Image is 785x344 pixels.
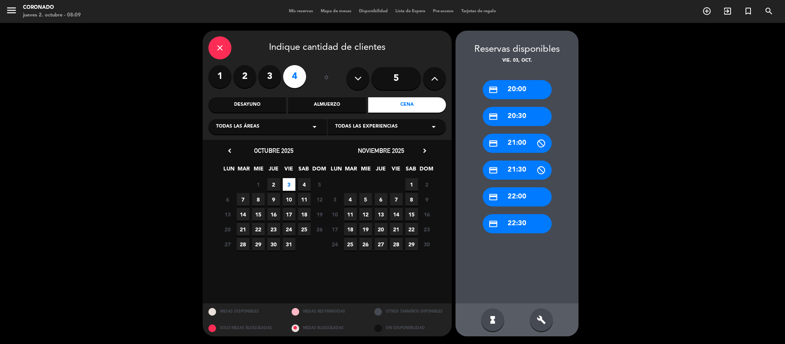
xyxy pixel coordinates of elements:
span: 6 [375,193,387,206]
span: 7 [390,193,403,206]
div: vie. 03, oct. [456,57,579,65]
span: 16 [421,208,433,221]
span: 22 [405,223,418,236]
i: credit_card [488,192,498,202]
div: 20:30 [483,107,552,126]
i: chevron_right [421,147,429,155]
span: 2 [267,178,280,191]
span: MAR [345,164,357,177]
div: Desayuno [208,97,286,113]
span: 19 [359,223,372,236]
span: DOM [312,164,325,177]
span: VIE [390,164,402,177]
i: add_circle_outline [702,7,711,16]
span: 18 [344,223,357,236]
span: 11 [344,208,357,221]
span: 18 [298,208,311,221]
i: hourglass_full [488,315,497,324]
div: 21:30 [483,161,552,180]
span: 26 [359,238,372,251]
i: close [215,43,225,52]
span: 21 [237,223,249,236]
span: MIE [360,164,372,177]
i: chevron_left [226,147,234,155]
span: SAB [297,164,310,177]
i: arrow_drop_down [429,122,438,131]
span: 2 [421,178,433,191]
div: 22:00 [483,187,552,206]
div: Almuerzo [288,97,366,113]
i: credit_card [488,85,498,95]
div: Reservas disponibles [456,42,579,57]
div: MESAS RESTRINGIDAS [286,303,369,320]
span: 9 [421,193,433,206]
div: 22:30 [483,214,552,233]
span: MAR [238,164,250,177]
span: 28 [237,238,249,251]
span: 28 [390,238,403,251]
label: 3 [258,65,281,88]
span: 17 [283,208,295,221]
span: 8 [405,193,418,206]
span: 14 [390,208,403,221]
span: 6 [221,193,234,206]
span: 22 [252,223,265,236]
span: 4 [298,178,311,191]
span: 16 [267,208,280,221]
span: 21 [390,223,403,236]
div: Indique cantidad de clientes [208,36,446,59]
div: Cena [368,97,446,113]
i: credit_card [488,219,498,229]
span: 15 [405,208,418,221]
i: credit_card [488,112,498,121]
span: JUE [375,164,387,177]
div: SIN DISPONIBILIDAD [369,320,452,336]
span: 23 [421,223,433,236]
span: 10 [283,193,295,206]
span: 1 [405,178,418,191]
span: 5 [359,193,372,206]
span: 17 [329,223,341,236]
span: LUN [330,164,343,177]
span: MIE [252,164,265,177]
i: turned_in_not [744,7,753,16]
span: Disponibilidad [355,9,392,13]
span: 13 [375,208,387,221]
span: 5 [313,178,326,191]
div: OTROS TAMAÑOS DIPONIBLES [369,303,452,320]
button: menu [6,5,17,19]
i: build [537,315,546,324]
span: Pre-acceso [429,9,457,13]
span: Todas las experiencias [335,123,398,131]
div: MESAS BLOQUEADAS [286,320,369,336]
label: 4 [283,65,306,88]
span: noviembre 2025 [358,147,404,154]
span: 30 [421,238,433,251]
span: 26 [313,223,326,236]
span: 20 [375,223,387,236]
i: credit_card [488,139,498,148]
span: 4 [344,193,357,206]
span: Todas las áreas [216,123,259,131]
span: Mis reservas [285,9,317,13]
span: 7 [237,193,249,206]
span: 20 [221,223,234,236]
span: 30 [267,238,280,251]
span: SAB [405,164,417,177]
span: 14 [237,208,249,221]
span: 8 [252,193,265,206]
span: 31 [283,238,295,251]
i: exit_to_app [723,7,732,16]
label: 1 [208,65,231,88]
span: JUE [267,164,280,177]
div: MESAS DISPONIBLES [203,303,286,320]
span: DOM [420,164,432,177]
div: jueves 2. octubre - 08:09 [23,11,81,19]
span: 15 [252,208,265,221]
div: 20:00 [483,80,552,99]
span: 27 [221,238,234,251]
span: 27 [375,238,387,251]
i: menu [6,5,17,16]
span: 23 [267,223,280,236]
span: Lista de Espera [392,9,429,13]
